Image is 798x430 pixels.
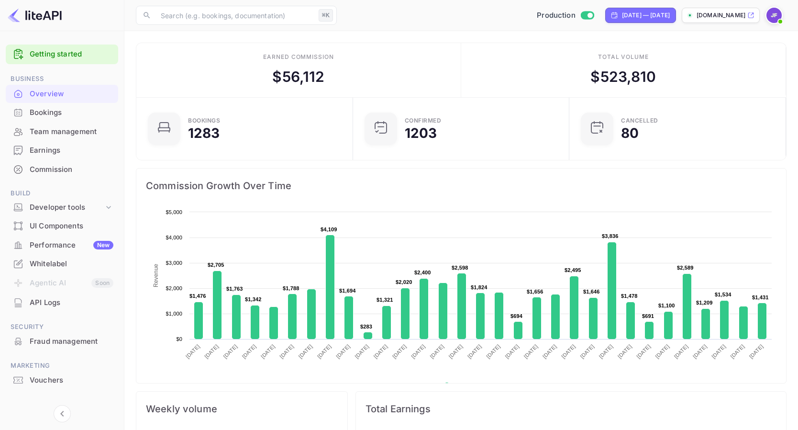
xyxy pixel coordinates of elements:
text: $2,400 [414,270,431,275]
text: [DATE] [391,343,408,360]
text: $1,209 [696,300,713,306]
text: $1,321 [377,297,393,303]
text: $4,000 [166,235,182,240]
div: PerformanceNew [6,236,118,255]
div: Commission [30,164,113,175]
text: $3,836 [602,233,619,239]
div: Vouchers [6,371,118,390]
text: [DATE] [485,343,501,360]
text: [DATE] [523,343,539,360]
div: [DATE] — [DATE] [622,11,670,20]
text: [DATE] [710,343,727,360]
div: Overview [6,85,118,103]
div: 80 [621,126,639,140]
span: Weekly volume [146,401,338,417]
text: [DATE] [692,343,708,360]
div: Performance [30,240,113,251]
a: Commission [6,160,118,178]
text: $2,000 [166,285,182,291]
div: Commission [6,160,118,179]
input: Search (e.g. bookings, documentation) [155,6,315,25]
text: $283 [360,324,372,329]
div: Switch to Sandbox mode [533,10,598,21]
div: Confirmed [405,118,442,124]
div: Bookings [30,107,113,118]
span: Security [6,322,118,332]
text: Revenue [453,383,477,389]
a: Overview [6,85,118,102]
text: [DATE] [373,343,389,360]
text: [DATE] [203,343,220,360]
text: $2,705 [208,262,224,268]
div: Fraud management [6,332,118,351]
span: Business [6,74,118,84]
div: Getting started [6,45,118,64]
span: Production [537,10,576,21]
span: Marketing [6,361,118,371]
text: [DATE] [354,343,370,360]
div: Overview [30,89,113,100]
a: Team management [6,123,118,140]
div: Developer tools [6,199,118,216]
text: [DATE] [542,343,558,360]
text: [DATE] [673,343,689,360]
text: $1,478 [621,293,638,299]
div: API Logs [6,294,118,312]
span: Commission Growth Over Time [146,178,776,193]
div: Click to change the date range period [605,8,676,23]
text: [DATE] [222,343,239,360]
text: [DATE] [560,343,576,360]
text: $3,000 [166,260,182,266]
text: $1,788 [283,285,299,291]
div: Earned commission [263,53,334,61]
text: $694 [510,313,523,319]
text: [DATE] [598,343,614,360]
text: [DATE] [635,343,652,360]
text: [DATE] [579,343,595,360]
div: UI Components [6,217,118,236]
text: [DATE] [729,343,745,360]
div: Team management [6,123,118,141]
span: Build [6,188,118,199]
div: Whitelabel [6,255,118,273]
text: [DATE] [504,343,520,360]
text: [DATE] [298,343,314,360]
text: $1,476 [189,293,206,299]
text: $0 [176,336,182,342]
a: Getting started [30,49,113,60]
img: Jenny Frimer [766,8,782,23]
div: 1203 [405,126,437,140]
div: $ 523,810 [590,66,656,88]
text: $2,589 [677,265,694,271]
a: PerformanceNew [6,236,118,254]
text: $1,824 [471,284,488,290]
text: $1,100 [658,303,675,308]
div: $ 56,112 [272,66,324,88]
text: $2,020 [396,279,412,285]
text: $1,656 [527,289,543,294]
div: Developer tools [30,202,104,213]
text: [DATE] [617,343,633,360]
text: $1,431 [752,294,769,300]
text: $1,534 [715,292,731,297]
div: API Logs [30,297,113,308]
text: $5,000 [166,209,182,215]
text: [DATE] [429,343,445,360]
span: Total Earnings [366,401,776,417]
text: [DATE] [241,343,257,360]
a: Earnings [6,141,118,159]
div: New [93,241,113,249]
img: LiteAPI logo [8,8,62,23]
div: Earnings [30,145,113,156]
div: CANCELLED [621,118,658,124]
text: $4,109 [321,226,337,232]
text: $1,000 [166,311,182,317]
text: $2,495 [565,267,581,273]
a: Bookings [6,103,118,121]
text: $2,598 [452,265,468,271]
text: $1,342 [245,296,262,302]
text: $691 [642,313,654,319]
text: $1,694 [339,288,356,294]
text: [DATE] [654,343,670,360]
button: Collapse navigation [54,405,71,422]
